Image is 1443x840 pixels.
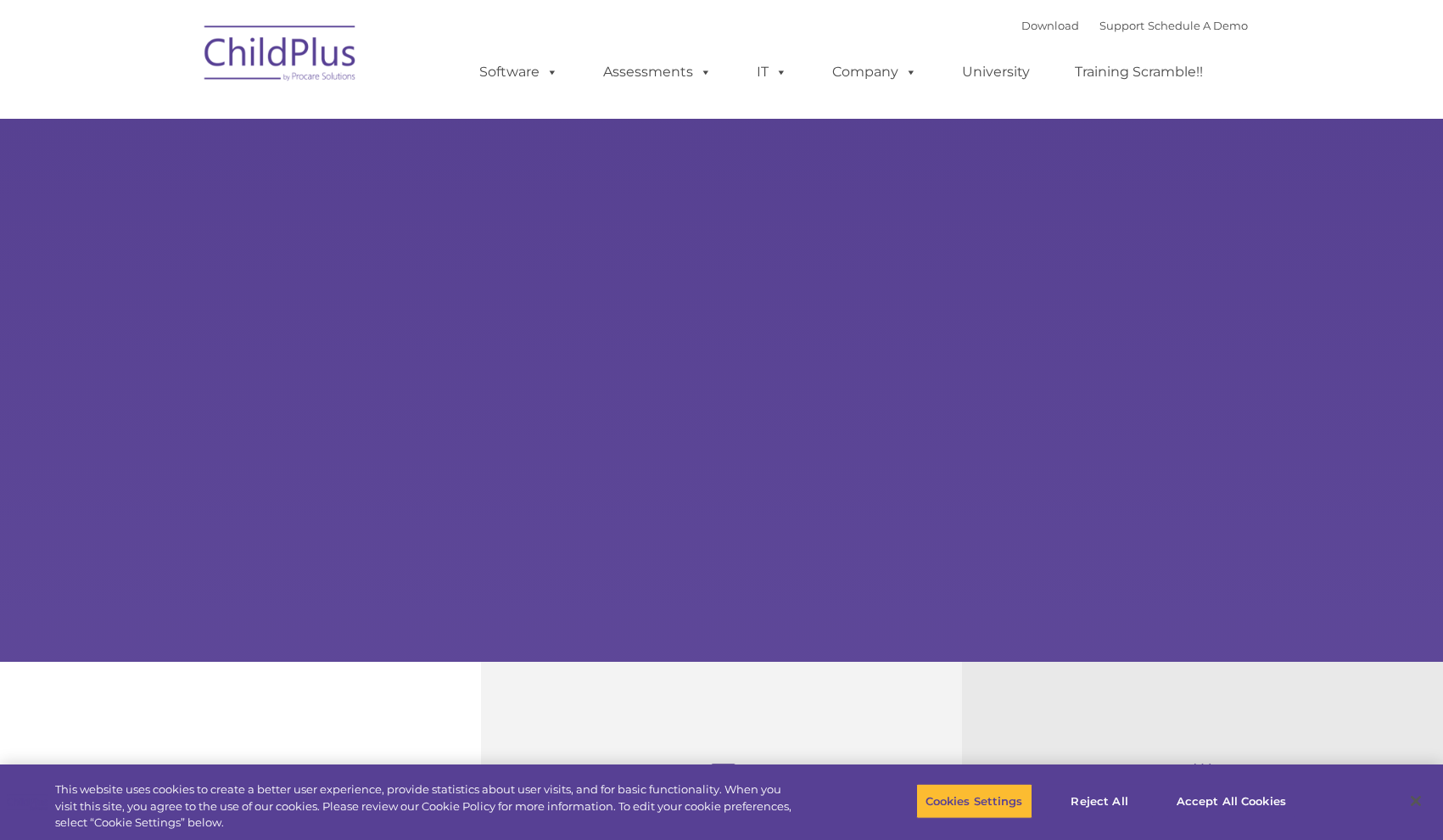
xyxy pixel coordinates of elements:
font: | [1021,19,1248,32]
div: This website uses cookies to create a better user experience, provide statistics about user visit... [55,781,794,832]
a: Schedule A Demo [1148,19,1248,32]
button: Cookies Settings [916,783,1032,819]
a: Download [1021,19,1079,32]
button: Accept All Cookies [1167,783,1295,819]
button: Reject All [1047,783,1153,819]
a: Company [815,55,934,89]
a: Support [1099,19,1144,32]
a: University [945,55,1047,89]
button: Close [1397,782,1435,820]
img: ChildPlus by Procare Solutions [196,14,366,98]
a: Training Scramble!! [1058,55,1220,89]
a: Assessments [586,55,729,89]
a: Software [462,55,575,89]
a: IT [740,55,804,89]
